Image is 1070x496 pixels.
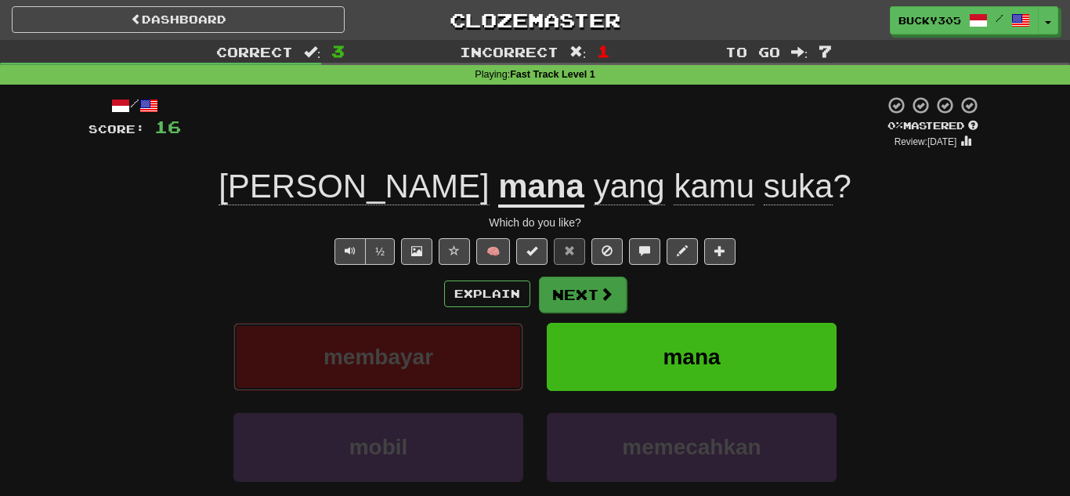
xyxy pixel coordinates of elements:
[12,6,345,33] a: Dashboard
[725,44,780,60] span: To go
[667,238,698,265] button: Edit sentence (alt+d)
[219,168,489,205] span: [PERSON_NAME]
[89,215,981,230] div: Which do you like?
[539,277,627,313] button: Next
[547,323,837,391] button: mana
[510,69,595,80] strong: Fast Track Level 1
[460,44,558,60] span: Incorrect
[89,122,145,136] span: Score:
[887,119,903,132] span: 0 %
[324,345,433,369] span: membayar
[629,238,660,265] button: Discuss sentence (alt+u)
[304,45,321,59] span: :
[584,168,851,205] span: ?
[349,435,408,459] span: mobil
[233,323,523,391] button: membayar
[331,238,395,265] div: Text-to-speech controls
[890,6,1039,34] a: bucky305 /
[216,44,293,60] span: Correct
[476,238,510,265] button: 🧠
[516,238,548,265] button: Set this sentence to 100% Mastered (alt+m)
[819,42,832,60] span: 7
[334,238,366,265] button: Play sentence audio (ctl+space)
[591,238,623,265] button: Ignore sentence (alt+i)
[401,238,432,265] button: Show image (alt+x)
[554,238,585,265] button: Reset to 0% Mastered (alt+r)
[365,238,395,265] button: ½
[674,168,754,205] span: kamu
[569,45,587,59] span: :
[498,168,584,208] u: mana
[764,168,833,205] span: suka
[444,281,530,307] button: Explain
[895,136,957,147] small: Review: [DATE]
[622,435,761,459] span: memecahkan
[898,13,961,27] span: bucky305
[663,345,720,369] span: mana
[368,6,701,34] a: Clozemaster
[233,413,523,481] button: mobil
[154,117,181,136] span: 16
[791,45,808,59] span: :
[547,413,837,481] button: memecahkan
[996,13,1003,24] span: /
[439,238,470,265] button: Favorite sentence (alt+f)
[89,96,181,115] div: /
[597,42,610,60] span: 1
[704,238,736,265] button: Add to collection (alt+a)
[884,119,981,133] div: Mastered
[331,42,345,60] span: 3
[594,168,665,205] span: yang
